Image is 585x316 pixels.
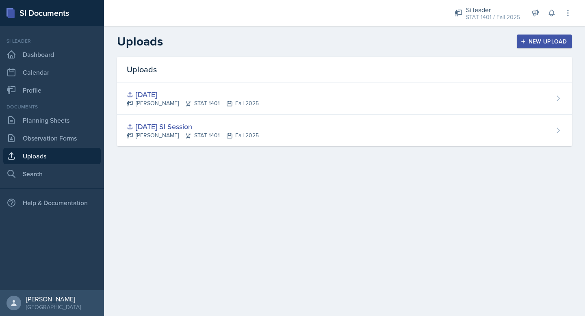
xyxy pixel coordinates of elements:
a: Uploads [3,148,101,164]
a: Dashboard [3,46,101,63]
a: Observation Forms [3,130,101,146]
a: [DATE] [PERSON_NAME]STAT 1401Fall 2025 [117,82,572,115]
button: New Upload [517,35,572,48]
a: Profile [3,82,101,98]
a: Planning Sheets [3,112,101,128]
div: Si leader [466,5,520,15]
a: Calendar [3,64,101,80]
div: [DATE] SI Session [127,121,259,132]
div: [PERSON_NAME] STAT 1401 Fall 2025 [127,99,259,108]
div: STAT 1401 / Fall 2025 [466,13,520,22]
div: New Upload [522,38,567,45]
div: [DATE] [127,89,259,100]
div: [GEOGRAPHIC_DATA] [26,303,81,311]
div: [PERSON_NAME] [26,295,81,303]
div: Help & Documentation [3,195,101,211]
div: Uploads [117,57,572,82]
div: Si leader [3,37,101,45]
a: [DATE] SI Session [PERSON_NAME]STAT 1401Fall 2025 [117,115,572,146]
div: Documents [3,103,101,110]
h2: Uploads [117,34,163,49]
a: Search [3,166,101,182]
div: [PERSON_NAME] STAT 1401 Fall 2025 [127,131,259,140]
